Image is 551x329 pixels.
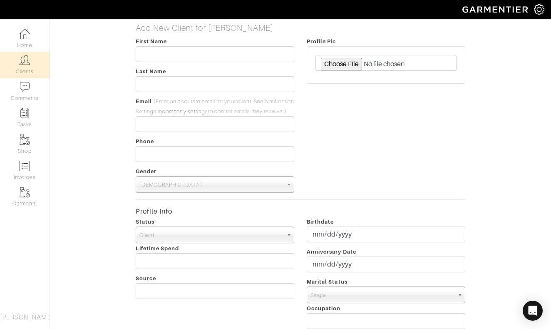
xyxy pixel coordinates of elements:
[534,4,544,15] img: gear-icon-white-bd11855cb880d31180b6d7d6211b90ccbf57a29d726f0c71d8c61bd08dd39cc2.png
[307,305,341,312] span: Occupation
[162,109,208,115] a: company settings
[307,249,356,255] span: Anniversary Date
[458,2,534,17] img: garmentier-logo-header-white-b43fb05a5012e4ada735d5af1a66efaba907eab6374d6393d1fbf88cb4ef424d.png
[136,245,179,252] span: Lifetime Spend
[523,301,543,321] div: Open Intercom Messenger
[139,227,283,244] span: Client
[136,38,167,45] span: First Name
[310,287,454,304] span: Single
[307,279,347,285] span: Marital Status
[136,168,156,174] span: Gender
[139,177,283,193] span: [DEMOGRAPHIC_DATA]
[136,98,152,105] span: Email
[20,82,30,92] img: comment-icon-a0a6a9ef722e966f86d9cbdc48e553b5cf19dbc54f86b18d962a5391bc8f6eb6.png
[20,29,30,39] img: dashboard-icon-dbcd8f5a0b271acd01030246c82b418ddd0df26cd7fceb0bd07c9910d44c42f6.png
[20,187,30,197] img: garments-icon-b7da505a4dc4fd61783c78ac3ca0ef83fa9d6f193b1c9dc38574b1d14d53ca28.png
[307,38,336,45] span: Profile Pic
[20,161,30,171] img: orders-icon-0abe47150d42831381b5fb84f609e132dff9fe21cb692f30cb5eec754e2cba89.png
[136,275,156,282] span: Source
[136,219,154,225] span: Status
[20,55,30,65] img: clients-icon-6bae9207a08558b7cb47a8932f037763ab4055f8c8b6bfacd5dc20c3e0201464.png
[136,68,166,75] span: Last Name
[20,135,30,145] img: garments-icon-b7da505a4dc4fd61783c78ac3ca0ef83fa9d6f193b1c9dc38574b1d14d53ca28.png
[136,138,154,145] span: Phone
[20,108,30,118] img: reminder-icon-8004d30b9f0a5d33ae49ab947aed9ed385cf756f9e5892f1edd6e32f2345188e.png
[136,23,466,33] h5: Add New Client for [PERSON_NAME]
[136,207,173,215] strong: Profile Info
[307,219,334,225] span: Birthdate
[136,99,294,115] span: (Enter an accurate email for your client. See Notification Settings in to control emails they rec...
